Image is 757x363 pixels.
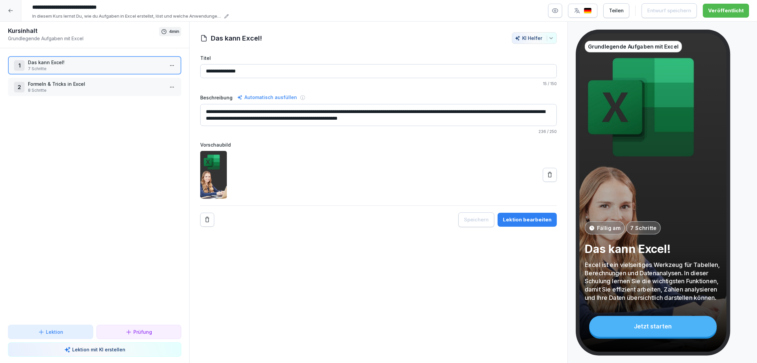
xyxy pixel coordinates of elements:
[46,328,63,335] p: Lektion
[647,7,691,14] div: Entwurf speichern
[464,216,489,223] div: Speichern
[200,94,232,101] label: Beschreibung
[236,93,298,101] div: Automatisch ausfüllen
[14,60,25,71] div: 1
[96,325,182,339] button: Prüfung
[200,151,227,199] img: krv64kgqe5obiyp3atj9u70h.png
[630,224,657,232] p: 7 Schritte
[211,33,262,43] h1: Das kann Excel!
[8,35,159,42] p: Grundlegende Aufgaben mit Excel
[642,3,697,18] button: Entwurf speichern
[28,80,164,87] p: Formeln & Tricks in Excel
[8,325,93,339] button: Lektion
[584,8,592,14] img: de.svg
[200,213,214,227] button: Remove
[8,342,181,357] button: Lektion mit KI erstellen
[708,7,744,14] div: Veröffentlicht
[585,261,721,302] p: Excel ist ein vielseitiges Werkzeug für Tabellen, Berechnungen und Datenanalysen. In dieser Schul...
[72,346,125,353] p: Lektion mit KI erstellen
[32,13,222,20] p: In diesem Kurs lernst Du, wie du Aufgaben in Excel erstellst, löst und welche Anwendungen, wie Fo...
[515,35,554,41] div: KI Helfer
[200,55,557,61] label: Titel
[609,7,624,14] div: Teilen
[585,242,721,256] p: Das kann Excel!
[543,81,547,86] span: 15
[512,32,557,44] button: KI Helfer
[603,3,629,18] button: Teilen
[589,316,716,337] div: Jetzt starten
[200,141,557,148] label: Vorschaubild
[498,213,557,227] button: Lektion bearbeiten
[200,81,557,87] p: / 150
[8,56,181,74] div: 1Das kann Excel!7 Schritte
[8,27,159,35] h1: Kursinhalt
[597,224,621,232] p: Fällig am
[200,129,557,135] p: / 250
[503,216,551,223] div: Lektion bearbeiten
[133,328,152,335] p: Prüfung
[588,43,679,51] p: Grundlegende Aufgaben mit Excel
[28,59,164,66] p: Das kann Excel!
[458,212,494,227] button: Speichern
[28,66,164,72] p: 7 Schritte
[538,129,546,134] span: 236
[14,82,25,92] div: 2
[8,78,181,96] div: 2Formeln & Tricks in Excel8 Schritte
[28,87,164,93] p: 8 Schritte
[703,4,749,18] button: Veröffentlicht
[169,28,179,35] p: 4 min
